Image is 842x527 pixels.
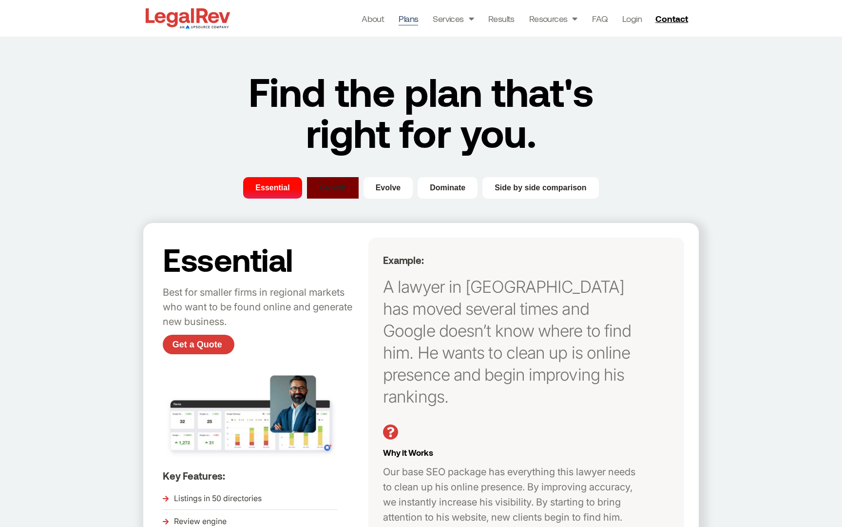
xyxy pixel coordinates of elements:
nav: Menu [362,12,642,25]
p: A lawyer in [GEOGRAPHIC_DATA] has moved several times and Google doesn’t know where to find him. ... [383,276,640,407]
a: About [362,12,384,25]
span: Growth [319,182,346,194]
span: Get a Quote [172,340,222,349]
p: Our base SEO package has everything this lawyer needs to clean up his online presence. By improvi... [383,465,646,525]
p: Best for smaller firms in regional markets who want to be found online and generate new business. [163,285,364,329]
span: Side by side comparison [495,182,587,194]
h5: Key Features: [163,470,364,482]
span: Dominate [430,182,465,194]
a: Resources [529,12,577,25]
a: Get a Quote [163,335,234,354]
a: Services [433,12,474,25]
h5: Example: [383,254,640,266]
a: Results [488,12,515,25]
span: Essential [255,182,289,194]
a: Login [622,12,642,25]
h2: Essential [163,243,364,276]
a: Contact [651,11,694,26]
span: Why it Works [383,447,433,457]
span: Evolve [376,182,401,194]
span: Contact [655,14,688,23]
h2: Find the plan that's right for you. [227,71,615,153]
span: Listings in 50 directories [172,491,262,506]
a: FAQ [592,12,608,25]
a: Plans [399,12,418,25]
